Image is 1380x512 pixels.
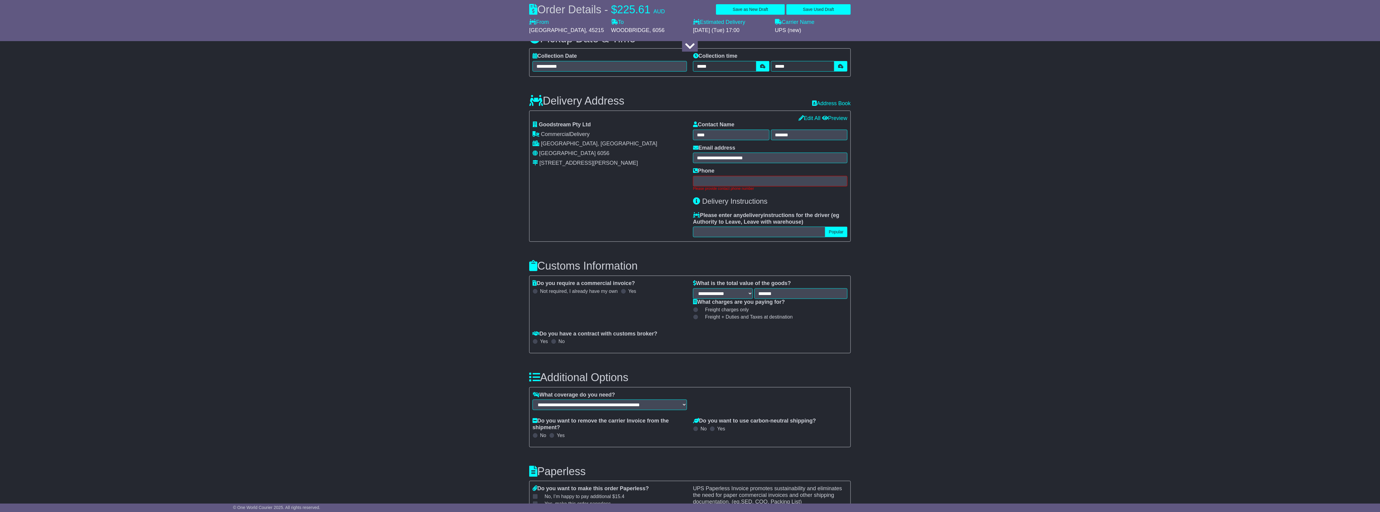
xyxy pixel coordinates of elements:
[529,19,549,26] label: From
[822,115,847,121] a: Preview
[533,280,635,287] label: Do you require a commercial invoice?
[529,3,665,16] div: Order Details -
[693,212,847,225] label: Please enter any instructions for the driver ( )
[617,3,650,16] span: 225.61
[586,27,604,33] span: , 45215
[533,131,687,138] div: Delivery
[233,505,320,510] span: © One World Courier 2025. All rights reserved.
[533,331,657,337] label: Do you have a contract with customs broker?
[693,168,714,174] label: Phone
[611,27,650,33] span: WOODBRIDGE
[541,131,570,137] span: Commercial
[717,426,725,432] label: Yes
[539,122,591,128] span: Goodstream Pty Ltd
[615,494,624,499] span: 15.4
[537,501,611,507] label: Yes, make this order paperless
[540,339,548,344] label: Yes
[799,115,821,121] a: Edit All
[529,27,586,33] span: [GEOGRAPHIC_DATA]
[551,494,624,499] span: , I’m happy to pay additional $
[693,418,816,424] label: Do you want to use carbon-neutral shipping?
[693,53,737,60] label: Collection time
[533,418,687,431] label: Do you want to remove the carrier Invoice from the shipment?
[533,392,615,398] label: What coverage do you need?
[743,212,763,218] span: delivery
[786,4,851,15] button: Save Used Draft
[775,27,851,34] div: UPS (new)
[539,160,638,167] div: [STREET_ADDRESS][PERSON_NAME]
[693,280,791,287] label: What is the total value of the goods?
[559,339,565,344] label: No
[825,227,847,237] button: Popular
[693,485,847,505] p: UPS Paperless Invoice promotes sustainability and eliminates the need for paper commercial invoic...
[693,19,769,26] label: Estimated Delivery
[533,53,577,60] label: Collection Date
[701,426,707,432] label: No
[716,4,785,15] button: Save as New Draft
[628,288,636,294] label: Yes
[650,27,665,33] span: , 6056
[529,95,624,107] h3: Delivery Address
[529,371,851,384] h3: Additional Options
[529,260,851,272] h3: Customs Information
[693,122,734,128] label: Contact Name
[812,100,851,106] a: Address Book
[705,314,793,320] span: Freight + Duties and Taxes at destination
[533,485,649,492] label: Do you want to make this order Paperless?
[698,307,749,313] label: Freight charges only
[545,494,624,499] span: No
[539,150,596,156] span: [GEOGRAPHIC_DATA]
[611,19,624,26] label: To
[541,141,657,147] span: [GEOGRAPHIC_DATA], [GEOGRAPHIC_DATA]
[693,27,769,34] div: [DATE] (Tue) 17:00
[540,288,618,294] label: Not required, I already have my own
[653,8,665,15] span: AUD
[693,145,735,151] label: Email address
[529,465,851,478] h3: Paperless
[693,186,847,191] div: Please provide contact phone number
[693,212,839,225] span: eg Authority to Leave, Leave with warehouse
[775,19,815,26] label: Carrier Name
[557,433,565,438] label: Yes
[702,197,768,205] span: Delivery Instructions
[611,3,617,16] span: $
[597,150,609,156] span: 6056
[693,299,785,306] label: What charges are you paying for?
[540,433,546,438] label: No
